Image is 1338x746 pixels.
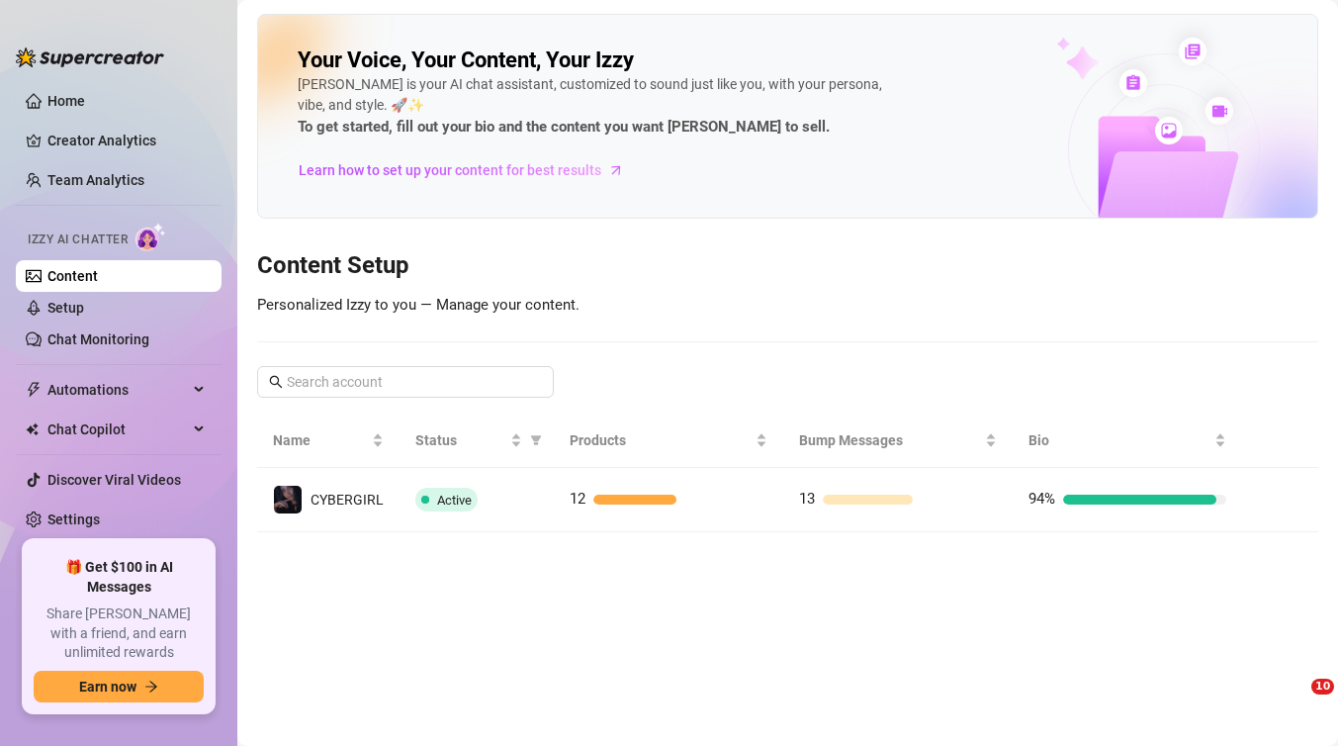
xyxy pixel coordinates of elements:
[257,414,400,468] th: Name
[530,434,542,446] span: filter
[47,125,206,156] a: Creator Analytics
[1011,16,1317,218] img: ai-chatter-content-library-cLFOSyPT.png
[415,429,506,451] span: Status
[135,223,166,251] img: AI Chatter
[570,429,752,451] span: Products
[34,558,204,597] span: 🎁 Get $100 in AI Messages
[298,118,830,136] strong: To get started, fill out your bio and the content you want [PERSON_NAME] to sell.
[257,296,580,314] span: Personalized Izzy to you — Manage your content.
[783,414,1013,468] th: Bump Messages
[269,375,283,389] span: search
[287,371,526,393] input: Search account
[47,472,181,488] a: Discover Viral Videos
[570,490,585,508] span: 12
[1028,490,1055,508] span: 94%
[1013,414,1242,468] th: Bio
[26,382,42,398] span: thunderbolt
[47,331,149,347] a: Chat Monitoring
[1271,679,1318,726] iframe: Intercom live chat
[47,512,100,527] a: Settings
[799,429,981,451] span: Bump Messages
[400,414,554,468] th: Status
[47,300,84,316] a: Setup
[26,422,39,436] img: Chat Copilot
[47,374,188,406] span: Automations
[1311,679,1334,695] span: 10
[554,414,783,468] th: Products
[47,414,188,445] span: Chat Copilot
[311,492,384,508] span: CYBERGIRL
[799,490,815,508] span: 13
[257,250,1318,282] h3: Content Setup
[1028,429,1210,451] span: Bio
[28,231,128,249] span: Izzy AI Chatter
[274,486,302,513] img: CYBERGIRL
[298,154,639,186] a: Learn how to set up your content for best results
[299,159,601,181] span: Learn how to set up your content for best results
[34,605,204,663] span: Share [PERSON_NAME] with a friend, and earn unlimited rewards
[47,172,144,188] a: Team Analytics
[273,429,368,451] span: Name
[298,47,634,74] h2: Your Voice, Your Content, Your Izzy
[16,47,164,67] img: logo-BBDzfeDw.svg
[34,671,204,702] button: Earn nowarrow-right
[47,93,85,109] a: Home
[437,493,472,508] span: Active
[144,680,158,694] span: arrow-right
[606,160,626,180] span: arrow-right
[526,425,546,455] span: filter
[47,268,98,284] a: Content
[298,74,891,140] div: [PERSON_NAME] is your AI chat assistant, customized to sound just like you, with your persona, vi...
[79,679,136,695] span: Earn now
